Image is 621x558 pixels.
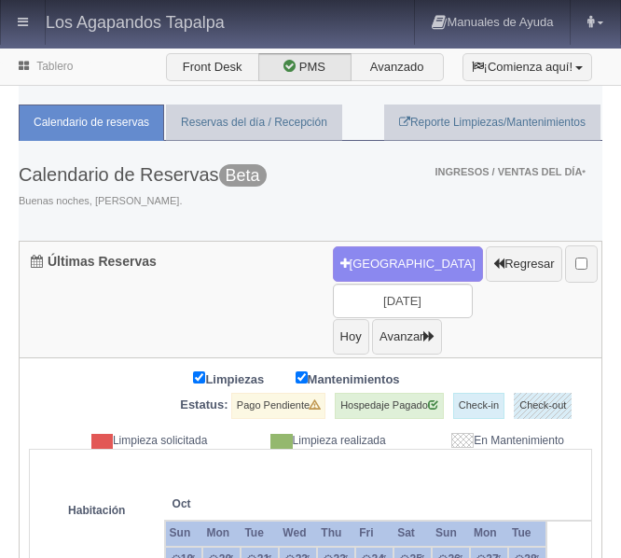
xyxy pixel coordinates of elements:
[193,368,292,389] label: Limpiezas
[172,496,234,512] span: Oct
[231,393,325,419] label: Pago Pendiente
[333,246,483,282] button: [GEOGRAPHIC_DATA]
[453,393,504,419] label: Check-in
[68,504,125,517] strong: Habitación
[19,105,164,141] a: Calendario de reservas
[31,255,157,269] h4: Últimas Reservas
[384,105,600,141] a: Reporte Limpiezas/Mantenimientos
[432,521,470,546] th: Sun
[393,521,432,546] th: Sat
[241,521,279,546] th: Tue
[165,521,203,546] th: Sun
[486,246,561,282] button: Regresar
[43,433,221,449] div: Limpieza solicitada
[202,521,241,546] th: Mon
[400,433,578,449] div: En Mantenimiento
[296,371,308,384] input: Mantenimientos
[279,521,317,546] th: Wed
[351,53,444,81] label: Avanzado
[514,393,572,419] label: Check-out
[180,397,228,414] label: Estatus:
[335,393,444,419] label: Hospedaje Pagado
[46,9,225,33] h4: Los Agapandos Tapalpa
[296,368,428,389] label: Mantenimientos
[317,521,355,546] th: Thu
[166,105,342,141] a: Reservas del día / Recepción
[19,164,267,185] h3: Calendario de Reservas
[193,371,205,384] input: Limpiezas
[372,319,442,355] button: Avanzar
[435,166,586,177] span: Ingresos / Ventas del día
[470,521,508,546] th: Mon
[19,194,267,209] span: Buenas noches, [PERSON_NAME].
[166,53,259,81] label: Front Desk
[355,521,393,546] th: Fri
[36,60,73,73] a: Tablero
[219,164,267,187] span: Beta
[462,53,592,81] button: ¡Comienza aquí!
[508,521,546,546] th: Tue
[221,433,399,449] div: Limpieza realizada
[333,319,369,355] button: Hoy
[258,53,352,81] label: PMS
